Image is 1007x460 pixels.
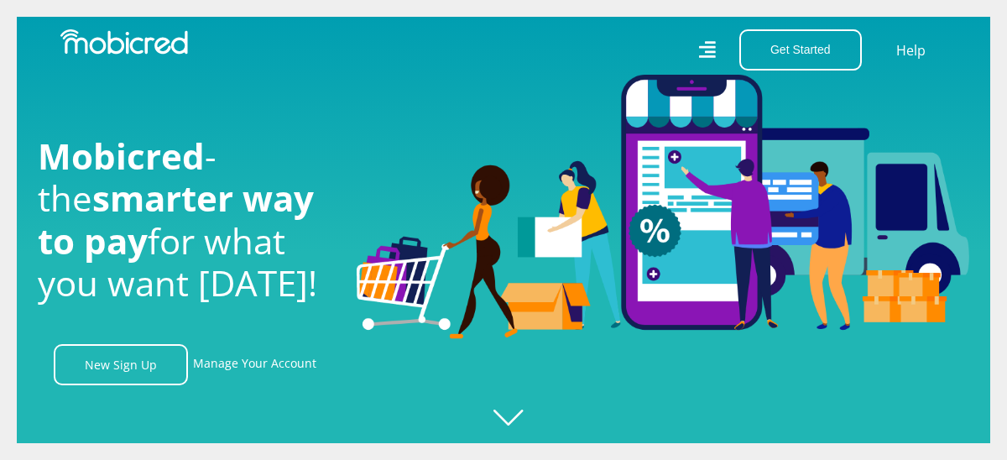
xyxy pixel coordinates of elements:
[38,132,205,180] span: Mobicred
[739,29,862,71] button: Get Started
[193,344,316,385] a: Manage Your Account
[38,135,331,305] h1: - the for what you want [DATE]!
[895,39,926,61] a: Help
[38,174,314,264] span: smarter way to pay
[54,344,188,385] a: New Sign Up
[60,29,188,55] img: Mobicred
[357,75,969,340] img: Welcome to Mobicred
